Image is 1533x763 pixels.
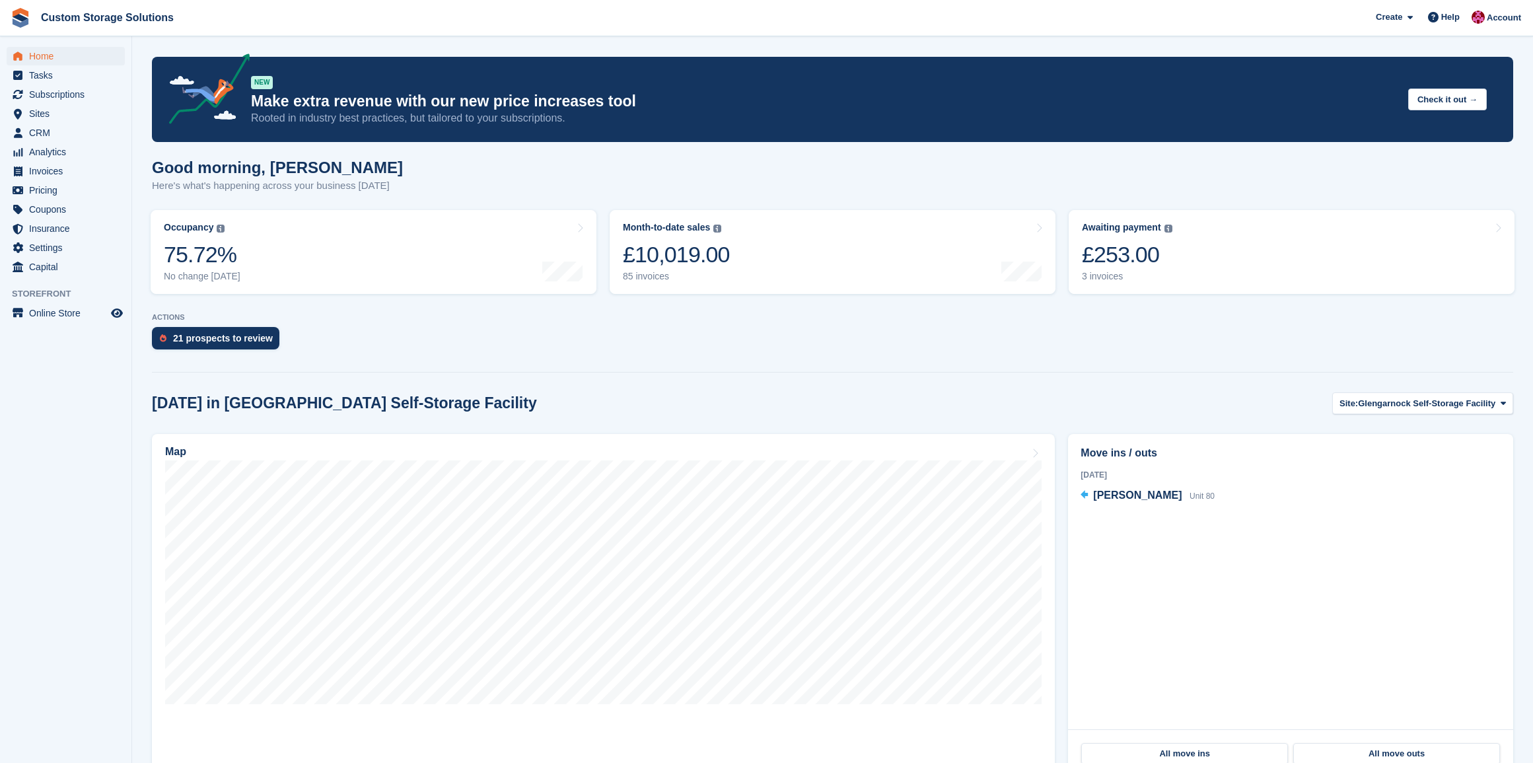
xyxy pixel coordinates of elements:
[29,304,108,322] span: Online Store
[29,143,108,161] span: Analytics
[1164,225,1172,233] img: icon-info-grey-7440780725fd019a000dd9b08b2336e03edf1995a4989e88bcd33f0948082b44.svg
[36,7,179,28] a: Custom Storage Solutions
[1069,210,1515,294] a: Awaiting payment £253.00 3 invoices
[11,8,30,28] img: stora-icon-8386f47178a22dfd0bd8f6a31ec36ba5ce8667c1dd55bd0f319d3a0aa187defe.svg
[29,85,108,104] span: Subscriptions
[109,305,125,321] a: Preview store
[1472,11,1485,24] img: Jack Alexander
[7,143,125,161] a: menu
[164,241,240,268] div: 75.72%
[164,222,213,233] div: Occupancy
[173,333,273,344] div: 21 prospects to review
[160,334,166,342] img: prospect-51fa495bee0391a8d652442698ab0144808aea92771e9ea1ae160a38d050c398.svg
[12,287,131,301] span: Storefront
[610,210,1055,294] a: Month-to-date sales £10,019.00 85 invoices
[1487,11,1521,24] span: Account
[623,271,730,282] div: 85 invoices
[623,222,710,233] div: Month-to-date sales
[1376,11,1402,24] span: Create
[158,54,250,129] img: price-adjustments-announcement-icon-8257ccfd72463d97f412b2fc003d46551f7dbcb40ab6d574587a9cd5c0d94...
[29,104,108,123] span: Sites
[152,159,403,176] h1: Good morning, [PERSON_NAME]
[29,200,108,219] span: Coupons
[164,271,240,282] div: No change [DATE]
[152,178,403,194] p: Here's what's happening across your business [DATE]
[1358,397,1495,410] span: Glengarnock Self-Storage Facility
[1082,222,1161,233] div: Awaiting payment
[217,225,225,233] img: icon-info-grey-7440780725fd019a000dd9b08b2336e03edf1995a4989e88bcd33f0948082b44.svg
[7,162,125,180] a: menu
[1441,11,1460,24] span: Help
[7,66,125,85] a: menu
[1081,445,1501,461] h2: Move ins / outs
[7,181,125,200] a: menu
[29,238,108,257] span: Settings
[1339,397,1358,410] span: Site:
[7,238,125,257] a: menu
[151,210,596,294] a: Occupancy 75.72% No change [DATE]
[7,200,125,219] a: menu
[29,162,108,180] span: Invoices
[1332,392,1513,414] button: Site: Glengarnock Self-Storage Facility
[1190,491,1215,501] span: Unit 80
[1082,271,1172,282] div: 3 invoices
[29,258,108,276] span: Capital
[29,66,108,85] span: Tasks
[1081,488,1215,505] a: [PERSON_NAME] Unit 80
[251,111,1398,126] p: Rooted in industry best practices, but tailored to your subscriptions.
[7,104,125,123] a: menu
[29,47,108,65] span: Home
[165,446,186,458] h2: Map
[7,85,125,104] a: menu
[7,258,125,276] a: menu
[152,313,1513,322] p: ACTIONS
[152,394,537,412] h2: [DATE] in [GEOGRAPHIC_DATA] Self-Storage Facility
[7,124,125,142] a: menu
[7,304,125,322] a: menu
[152,327,286,356] a: 21 prospects to review
[7,219,125,238] a: menu
[1408,89,1487,110] button: Check it out →
[251,76,273,89] div: NEW
[1093,490,1182,501] span: [PERSON_NAME]
[1081,469,1501,481] div: [DATE]
[7,47,125,65] a: menu
[29,124,108,142] span: CRM
[623,241,730,268] div: £10,019.00
[1082,241,1172,268] div: £253.00
[251,92,1398,111] p: Make extra revenue with our new price increases tool
[713,225,721,233] img: icon-info-grey-7440780725fd019a000dd9b08b2336e03edf1995a4989e88bcd33f0948082b44.svg
[29,219,108,238] span: Insurance
[29,181,108,200] span: Pricing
